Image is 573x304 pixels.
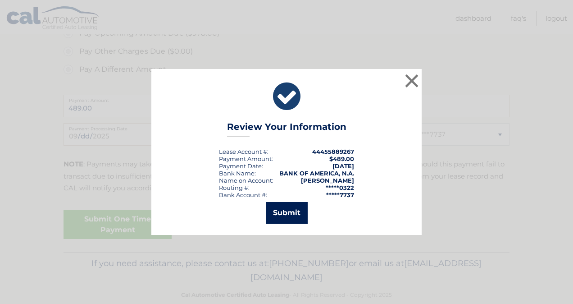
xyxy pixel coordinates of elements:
[312,148,354,155] strong: 44455889267
[329,155,354,162] span: $489.00
[219,162,262,170] span: Payment Date
[219,148,268,155] div: Lease Account #:
[219,184,250,191] div: Routing #:
[227,121,346,137] h3: Review Your Information
[279,170,354,177] strong: BANK OF AMERICA, N.A.
[403,72,421,90] button: ×
[219,191,267,198] div: Bank Account #:
[219,177,273,184] div: Name on Account:
[301,177,354,184] strong: [PERSON_NAME]
[266,202,308,224] button: Submit
[219,170,256,177] div: Bank Name:
[332,162,354,170] span: [DATE]
[219,155,273,162] div: Payment Amount:
[219,162,263,170] div: :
